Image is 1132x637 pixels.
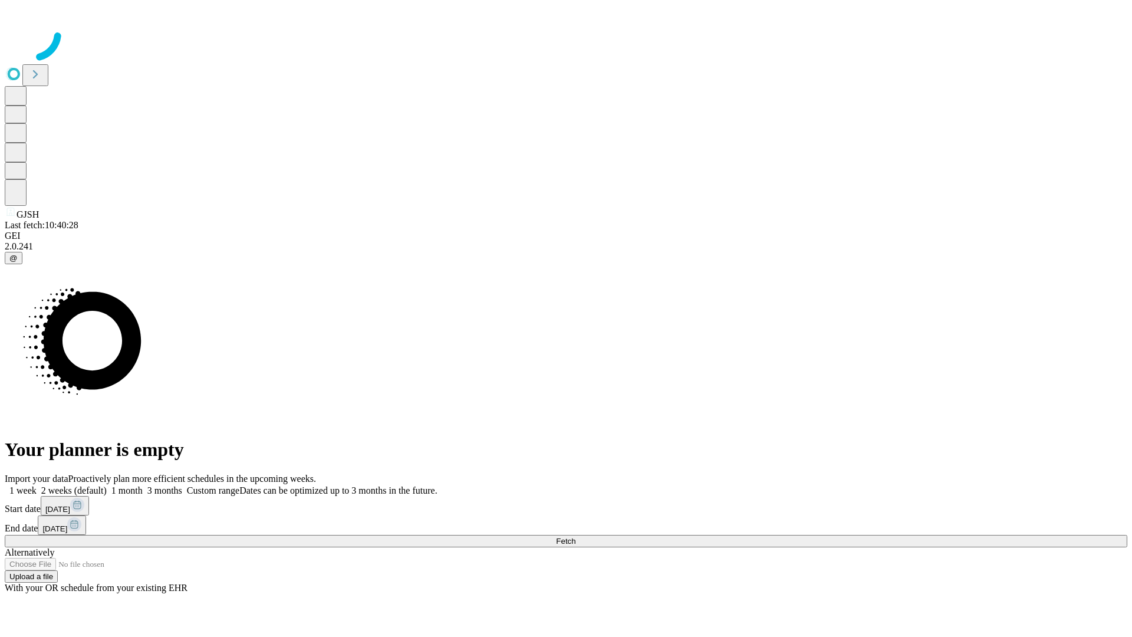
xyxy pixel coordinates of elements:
[68,474,316,484] span: Proactively plan more efficient schedules in the upcoming weeks.
[5,547,54,557] span: Alternatively
[5,496,1127,515] div: Start date
[45,505,70,514] span: [DATE]
[556,537,575,546] span: Fetch
[5,570,58,583] button: Upload a file
[42,524,67,533] span: [DATE]
[5,583,187,593] span: With your OR schedule from your existing EHR
[147,485,182,495] span: 3 months
[5,241,1127,252] div: 2.0.241
[5,252,22,264] button: @
[9,485,37,495] span: 1 week
[5,231,1127,241] div: GEI
[9,254,18,262] span: @
[38,515,86,535] button: [DATE]
[5,515,1127,535] div: End date
[239,485,437,495] span: Dates can be optimized up to 3 months in the future.
[41,496,89,515] button: [DATE]
[5,220,78,230] span: Last fetch: 10:40:28
[17,209,39,219] span: GJSH
[111,485,143,495] span: 1 month
[187,485,239,495] span: Custom range
[5,535,1127,547] button: Fetch
[41,485,107,495] span: 2 weeks (default)
[5,474,68,484] span: Import your data
[5,439,1127,461] h1: Your planner is empty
